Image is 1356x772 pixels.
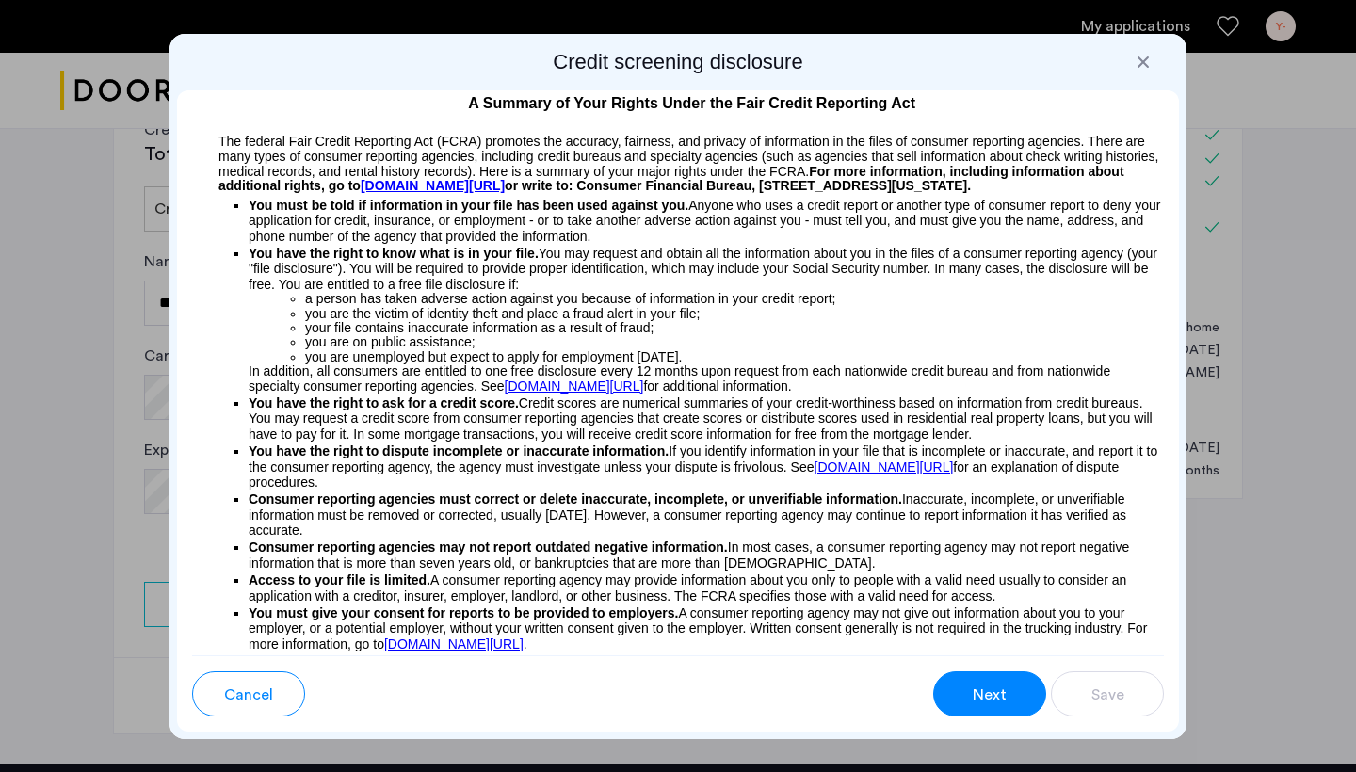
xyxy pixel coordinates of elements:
span: Next [973,684,1007,706]
span: Consumer reporting agencies may not report outdated negative information. [249,539,728,555]
p: Anyone who uses a credit report or another type of consumer report to deny your application for c... [249,194,1164,244]
a: [DOMAIN_NAME][URL] [505,379,644,394]
a: [DOMAIN_NAME][URL] [384,636,524,651]
span: You must be told if information in your file has been used against you. [249,198,688,213]
p: In most cases, a consumer reporting agency may not report negative information that is more than ... [249,539,1164,571]
a: [DOMAIN_NAME][URL] [361,179,505,194]
a: [DOMAIN_NAME][URL] [815,459,954,474]
button: button [933,671,1046,716]
span: If you identify information in your file that is incomplete or inaccurate, and report it to the c... [249,443,1157,490]
li: you are unemployed but expect to apply for employment [DATE]. [305,350,1164,364]
span: You may limit "prescreened" offers of credit and insurance you get based on information in your c... [249,653,938,668]
span: . [524,636,527,651]
span: For more information, including information about additional rights, go to [218,164,1124,194]
span: Cancel [224,684,273,706]
span: You have the right to know what is in your file. [249,246,539,261]
button: button [192,671,305,716]
span: You have the right to ask for a credit score. [249,395,519,410]
span: The federal Fair Credit Reporting Act (FCRA) promotes the accuracy, fairness, and privacy of info... [218,134,1158,178]
p: Credit scores are numerical summaries of your credit-worthiness based on information from credit ... [249,395,1164,442]
span: You must give your consent for reports to be provided to employers. [249,605,678,620]
li: you are on public assistance; [305,335,1164,349]
span: Access to your file is limited. [249,572,430,587]
li: a person has taken adverse action against you because of information in your credit report; [305,292,1164,306]
span: Save [1091,684,1124,706]
li: your file contains inaccurate information as a result of fraud; [305,321,1164,335]
span: Consumer reporting agencies must correct or delete inaccurate, incomplete, or unverifiable inform... [249,491,902,507]
span: You have the right to dispute incomplete or inaccurate information. [249,443,669,458]
h2: Credit screening disclosure [177,49,1179,75]
span: In addition, all consumers are entitled to one free disclosure every 12 months upon request from ... [249,363,1110,393]
p: You may request and obtain all the information about you in the files of a consumer reporting age... [249,246,1164,292]
span: or write to: Consumer Financial Bureau, [STREET_ADDRESS][US_STATE]. [505,178,971,193]
p: Unsolicited "prescreened" offers for credit and insurance must include a toll-free phone number y... [249,653,1164,700]
li: you are the victim of identity theft and place a fraud alert in your file; [305,307,1164,321]
button: button [1051,671,1164,716]
p: Inaccurate, incomplete, or unverifiable information must be removed or corrected, usually [DATE].... [249,491,1164,538]
p: A consumer reporting agency may provide information about you only to people with a valid need us... [249,572,1164,603]
span: for additional information. [643,378,791,394]
span: A consumer reporting agency may not give out information about you to your employer, or a potenti... [249,605,1147,651]
p: A Summary of Your Rights Under the Fair Credit Reporting Act [192,85,1164,115]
